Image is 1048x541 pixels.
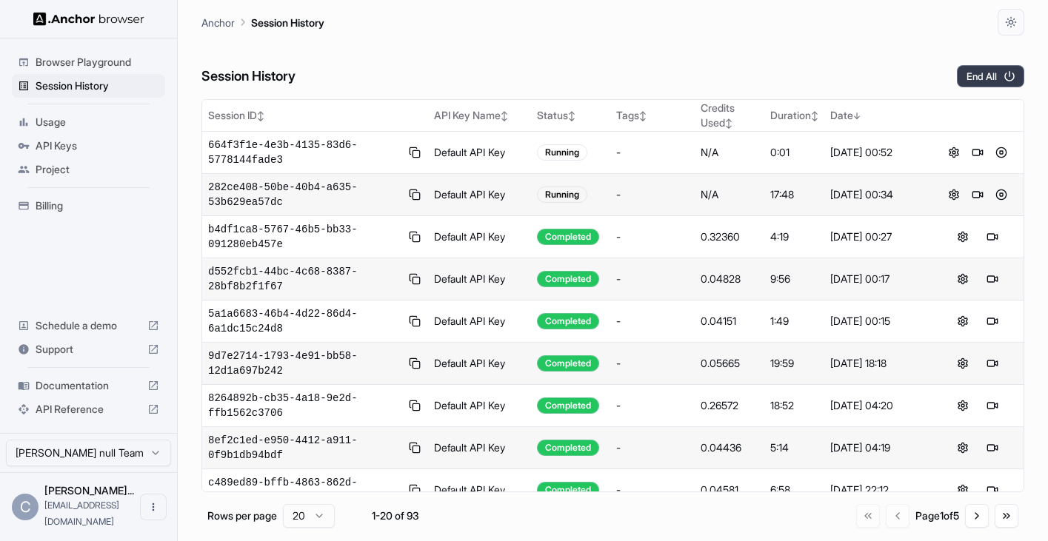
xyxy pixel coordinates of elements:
[428,385,531,427] td: Default API Key
[201,14,324,30] nav: breadcrumb
[36,378,141,393] span: Documentation
[537,271,599,287] div: Completed
[33,12,144,26] img: Anchor Logo
[537,482,599,498] div: Completed
[770,314,818,329] div: 1:49
[36,198,159,213] span: Billing
[830,314,926,329] div: [DATE] 00:15
[208,391,401,420] span: 8264892b-cb35-4a18-9e2d-ffb1562c3706
[701,398,758,413] div: 0.26572
[537,144,587,161] div: Running
[434,108,525,123] div: API Key Name
[201,15,235,30] p: Anchor
[537,108,605,123] div: Status
[616,483,689,497] div: -
[208,349,401,378] span: 9d7e2714-1793-4e91-bb58-12d1a697b242
[616,145,689,160] div: -
[616,356,689,371] div: -
[428,427,531,469] td: Default API Key
[36,78,159,93] span: Session History
[12,194,165,218] div: Billing
[537,229,599,245] div: Completed
[12,337,165,361] div: Support
[639,110,647,121] span: ↕
[12,134,165,158] div: API Keys
[915,508,959,523] div: Page 1 of 5
[770,145,818,160] div: 0:01
[701,187,758,202] div: N/A
[208,306,401,336] span: 5a1a6683-46b4-4d22-86d4-6a1dc15c24d8
[830,440,926,455] div: [DATE] 04:19
[207,508,277,523] p: Rows per page
[616,314,689,329] div: -
[701,440,758,455] div: 0.04436
[701,101,758,130] div: Credits Used
[616,398,689,413] div: -
[770,440,818,455] div: 5:14
[616,229,689,244] div: -
[616,108,689,123] div: Tags
[208,222,401,252] span: b4df1ca8-5767-46b5-bb33-091280eb457e
[36,342,141,357] span: Support
[770,229,818,244] div: 4:19
[12,494,39,520] div: C
[770,483,818,497] div: 6:58
[701,229,758,244] div: 0.32360
[830,483,926,497] div: [DATE] 22:12
[501,110,508,121] span: ↕
[36,162,159,177] span: Project
[201,66,296,87] h6: Session History
[208,433,401,463] span: 8ef2c1ed-e950-4412-a911-0f9b1db94bdf
[36,138,159,153] span: API Keys
[12,374,165,397] div: Documentation
[428,258,531,300] td: Default API Key
[701,483,758,497] div: 0.04581
[36,55,159,70] span: Browser Playground
[208,138,401,167] span: 664f3f1e-4e3b-4135-83d6-5778144fade3
[428,216,531,258] td: Default API Key
[701,314,758,329] div: 0.04151
[701,145,758,160] div: N/A
[208,264,401,294] span: d552fcb1-44bc-4c68-8387-28bf8b2f1f67
[208,475,401,505] span: c489ed89-bffb-4863-862d-d87f1e8dc7b3
[537,355,599,372] div: Completed
[428,343,531,385] td: Default API Key
[616,440,689,455] div: -
[725,118,732,129] span: ↕
[12,314,165,337] div: Schedule a demo
[830,187,926,202] div: [DATE] 00:34
[770,272,818,286] div: 9:56
[208,108,422,123] div: Session ID
[830,272,926,286] div: [DATE] 00:17
[537,397,599,414] div: Completed
[537,313,599,329] div: Completed
[770,398,818,413] div: 18:52
[830,356,926,371] div: [DATE] 18:18
[701,272,758,286] div: 0.04828
[853,110,861,121] span: ↓
[428,300,531,343] td: Default API Key
[12,397,165,421] div: API Reference
[44,500,119,527] span: ctwj88@gmail.com
[36,115,159,130] span: Usage
[208,180,401,209] span: 282ce408-50be-40b4-a635-53b629ea57dc
[568,110,575,121] span: ↕
[428,132,531,174] td: Default API Key
[770,356,818,371] div: 19:59
[36,318,141,333] span: Schedule a demo
[12,50,165,74] div: Browser Playground
[428,174,531,216] td: Default API Key
[140,494,167,520] button: Open menu
[770,187,818,202] div: 17:48
[12,158,165,181] div: Project
[830,398,926,413] div: [DATE] 04:20
[12,110,165,134] div: Usage
[44,484,134,497] span: Charlie Jones null
[770,108,818,123] div: Duration
[830,108,926,123] div: Date
[251,15,324,30] p: Session History
[537,440,599,456] div: Completed
[36,402,141,417] span: API Reference
[12,74,165,98] div: Session History
[616,187,689,202] div: -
